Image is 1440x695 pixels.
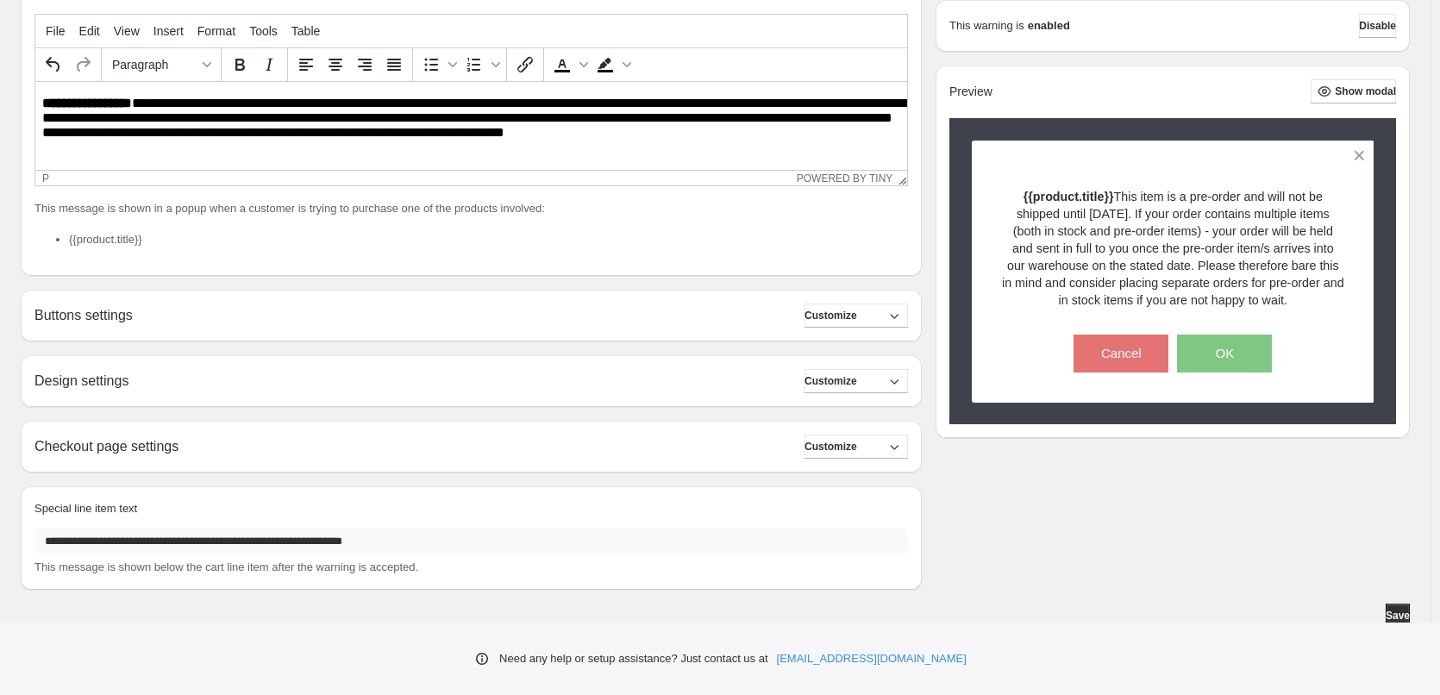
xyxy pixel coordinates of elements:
[79,24,100,38] span: Edit
[777,650,967,667] a: [EMAIL_ADDRESS][DOMAIN_NAME]
[1359,14,1396,38] button: Disable
[1177,335,1272,373] button: OK
[34,200,908,217] p: This message is shown in a popup when a customer is trying to purchase one of the products involved:
[1028,17,1070,34] strong: enabled
[1311,79,1396,103] button: Show modal
[1359,19,1396,33] span: Disable
[892,171,907,185] div: Resize
[805,374,857,388] span: Customize
[321,50,350,79] button: Align center
[291,50,321,79] button: Align left
[379,50,409,79] button: Justify
[197,24,235,38] span: Format
[350,50,379,79] button: Align right
[249,24,278,38] span: Tools
[105,50,217,79] button: Formats
[591,50,634,79] div: Background color
[34,438,178,454] h2: Checkout page settings
[68,50,97,79] button: Redo
[1335,85,1396,98] span: Show modal
[153,24,184,38] span: Insert
[805,304,908,328] button: Customize
[805,440,857,454] span: Customize
[42,172,49,185] div: p
[46,24,66,38] span: File
[805,309,857,322] span: Customize
[114,24,140,38] span: View
[1074,335,1168,373] button: Cancel
[416,50,460,79] div: Bullet list
[510,50,540,79] button: Insert/edit link
[35,82,907,170] iframe: Rich Text Area
[34,560,418,573] span: This message is shown below the cart line item after the warning is accepted.
[797,172,893,185] a: Powered by Tiny
[949,17,1024,34] p: This warning is
[805,369,908,393] button: Customize
[112,58,197,72] span: Paragraph
[39,50,68,79] button: Undo
[460,50,503,79] div: Numbered list
[254,50,284,79] button: Italic
[291,24,320,38] span: Table
[69,231,908,248] li: {{product.title}}
[34,307,133,323] h2: Buttons settings
[34,373,128,389] h2: Design settings
[805,435,908,459] button: Customize
[949,85,992,99] h2: Preview
[1386,604,1410,628] button: Save
[1024,190,1114,203] strong: {{product.title}}
[548,50,591,79] div: Text color
[34,502,137,515] span: Special line item text
[225,50,254,79] button: Bold
[1002,188,1344,309] p: This item is a pre-order and will not be shipped until [DATE]. If your order contains multiple it...
[1386,609,1410,623] span: Save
